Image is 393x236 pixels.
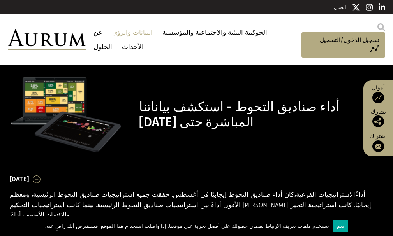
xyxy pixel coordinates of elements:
font: الأحداث [122,43,144,51]
a: اشتراك [367,133,389,152]
a: البيانات والرؤى [110,25,155,40]
font: الاستراتيجيات الفرعية، [294,191,355,198]
font: تسجيل الدخول/التسجيل [320,37,379,44]
font: أداء صناديق التحوط - استكشف بياناتنا المباشرة حتى [DATE] [139,100,339,130]
a: اتصال [334,4,346,10]
font: أموال [372,84,385,91]
img: أيقونة لينكدإن [379,3,386,11]
img: الوصول إلى الأموال [372,92,384,103]
img: شارك هذه التدوينة [372,115,384,127]
font: عن [93,28,102,37]
font: نعم [337,223,344,229]
font: أداءً إيجابيًا. كانت استراتيجية التحيز [PERSON_NAME] الأقوى أداءً بين استراتيجيات صناديق التحوط ا... [10,191,371,219]
a: الأحداث [120,40,146,54]
font: يشارك [371,108,386,115]
font: البيانات والرؤى [112,28,153,37]
font: اشتراك [370,133,387,140]
font: كان أداء صناديق التحوط إيجابيًا في أغسطس. حققت جميع استراتيجيات صناديق التحوط الرئيسية، ومعظم [10,191,294,198]
font: [DATE] [10,175,29,183]
font: نستخدم ملفات تعريف الارتباط لضمان حصولك على أفضل تجربة على موقعنا. إذا واصلت استخدام هذا الموقع، ... [45,223,329,229]
a: الحلول [92,40,114,54]
a: عن [92,25,104,40]
font: الحوكمة البيئية والاجتماعية والمؤسسية [162,28,267,37]
img: أوروم [8,29,86,50]
img: أيقونة انستغرام [366,3,373,11]
img: اشترك في النشرة الإخبارية لدينا [372,140,384,152]
a: الحوكمة البيئية والاجتماعية والمؤسسية [160,25,269,40]
a: تسجيل الدخول/التسجيل [301,32,385,58]
img: أيقونة تويتر [352,3,360,11]
font: الحلول [93,43,112,51]
a: أموال [367,84,389,103]
img: search.svg [377,23,385,31]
